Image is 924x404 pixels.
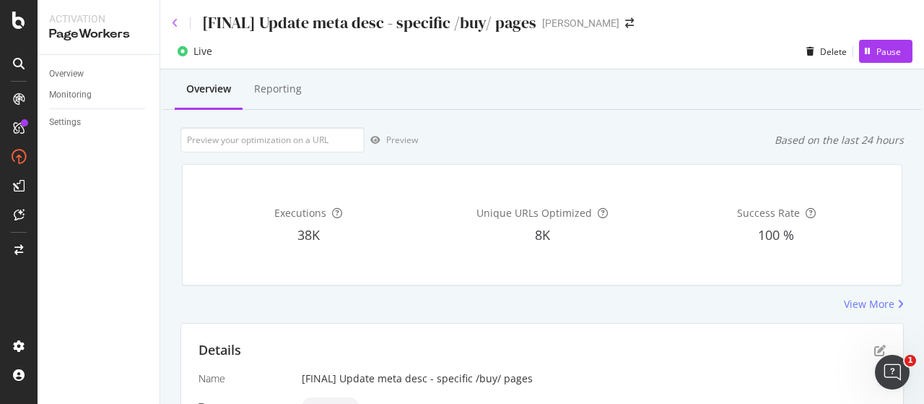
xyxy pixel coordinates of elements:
div: Preview [386,134,418,146]
div: [FINAL] Update meta desc - specific /buy/ pages [302,371,886,386]
span: Executions [274,206,326,220]
div: Overview [49,66,84,82]
span: 100 % [758,226,794,244]
div: Monitoring [49,87,92,103]
span: 38K [297,226,320,244]
span: 8K [535,226,550,244]
div: [PERSON_NAME] [542,16,619,30]
iframe: Intercom live chat [875,355,910,390]
span: 1 [905,355,916,366]
button: Preview [365,129,418,152]
span: Success Rate [737,206,800,220]
div: Overview [186,82,231,96]
a: Overview [49,66,149,82]
div: [FINAL] Update meta desc - specific /buy/ pages [202,12,536,34]
a: Monitoring [49,87,149,103]
a: Click to go back [172,18,178,28]
input: Preview your optimization on a URL [180,127,365,152]
button: Pause [859,40,912,63]
span: Unique URLs Optimized [476,206,592,220]
div: Based on the last 24 hours [775,133,904,147]
div: View More [844,297,894,311]
div: arrow-right-arrow-left [625,18,634,28]
div: PageWorkers [49,26,148,43]
button: Delete [801,40,847,63]
div: Live [193,44,212,59]
div: Name [199,371,290,386]
div: Delete [820,46,847,58]
div: Reporting [254,82,302,96]
div: Details [199,341,241,360]
a: Settings [49,115,149,130]
div: Pause [876,46,901,58]
div: pen-to-square [874,345,886,356]
div: Settings [49,115,81,130]
div: Activation [49,12,148,26]
a: View More [844,297,904,311]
